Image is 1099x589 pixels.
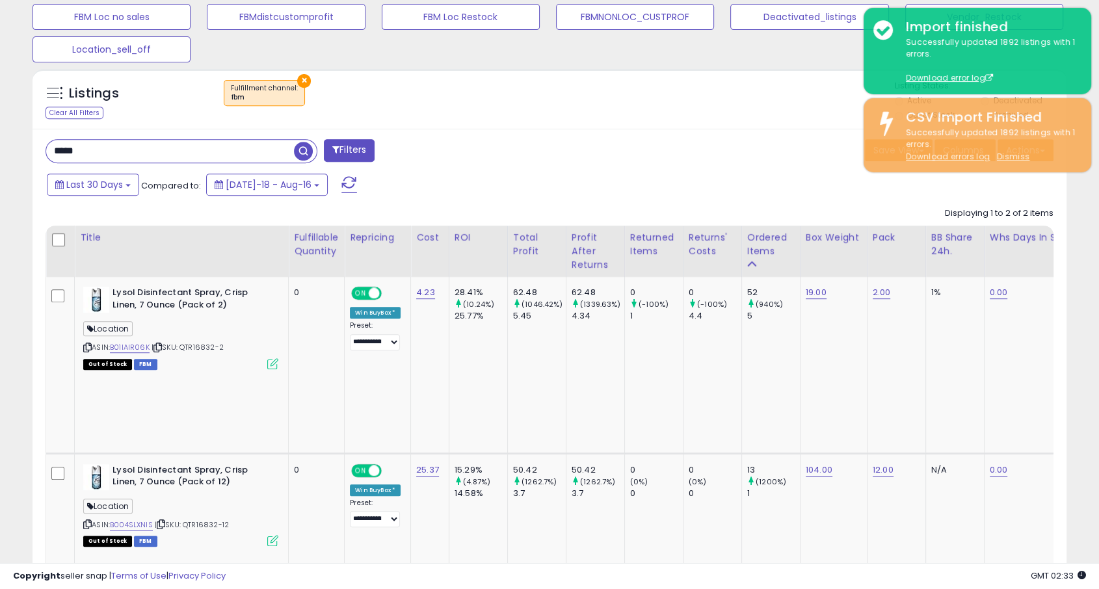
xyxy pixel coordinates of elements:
[907,95,931,106] label: Active
[747,287,800,298] div: 52
[513,310,566,322] div: 5.45
[324,139,375,162] button: Filters
[455,287,507,298] div: 28.41%
[931,464,974,476] div: N/A
[513,231,561,258] div: Total Profit
[572,287,624,298] div: 62.48
[83,359,132,370] span: All listings that are currently out of stock and unavailable for purchase on Amazon
[896,18,1081,36] div: Import finished
[113,287,271,314] b: Lysol Disinfectant Spray, Crisp Linen, 7 Ounce (Pack of 2)
[33,36,191,62] button: Location_sell_off
[990,286,1008,299] a: 0.00
[572,231,619,272] div: Profit After Returns
[800,226,867,277] th: CSV column name: cust_attr_5_box weight
[463,477,490,487] small: (4.87%)
[350,499,401,528] div: Preset:
[747,464,800,476] div: 13
[83,464,109,490] img: 41pk40aUcrL._SL40_.jpg
[990,464,1008,477] a: 0.00
[806,464,832,477] a: 104.00
[896,36,1081,85] div: Successfully updated 1892 listings with 1 errors.
[350,231,405,244] div: Repricing
[984,226,1085,277] th: CSV column name: cust_attr_1_whs days in stock
[906,151,990,162] a: Download errors log
[630,477,648,487] small: (0%)
[513,464,566,476] div: 50.42
[630,310,683,322] div: 1
[689,477,707,487] small: (0%)
[572,488,624,499] div: 3.7
[689,488,741,499] div: 0
[455,231,502,244] div: ROI
[513,488,566,499] div: 3.7
[689,231,736,258] div: Returns' Costs
[896,127,1081,163] div: Successfully updated 1892 listings with 1 errors.
[350,307,401,319] div: Win BuyBox *
[756,299,783,309] small: (940%)
[747,231,795,258] div: Ordered Items
[689,287,741,298] div: 0
[513,287,566,298] div: 62.48
[990,231,1079,244] div: Whs days in stock
[906,72,993,83] a: Download error log
[416,464,439,477] a: 25.37
[455,464,507,476] div: 15.29%
[806,231,862,244] div: Box weight
[905,4,1063,30] button: Vendor_Restock
[110,519,153,530] a: B004SLXNIS
[380,288,401,299] span: OFF
[111,569,166,582] a: Terms of Use
[756,477,786,487] small: (1200%)
[572,310,624,322] div: 4.34
[226,178,311,191] span: [DATE]-18 - Aug-16
[83,287,278,368] div: ASIN:
[896,108,1081,127] div: CSV Import Finished
[382,4,540,30] button: FBM Loc Restock
[994,95,1042,106] label: Deactivated
[294,287,334,298] div: 0
[873,231,920,244] div: Pack
[13,569,60,582] strong: Copyright
[46,107,103,119] div: Clear All Filters
[572,464,624,476] div: 50.42
[80,231,283,244] div: Title
[168,569,226,582] a: Privacy Policy
[945,207,1053,220] div: Displaying 1 to 2 of 2 items
[134,536,157,547] span: FBM
[83,499,133,514] span: Location
[155,519,229,530] span: | SKU: QTR16832-12
[33,4,191,30] button: FBM Loc no sales
[416,231,444,244] div: Cost
[747,488,800,499] div: 1
[689,310,741,322] div: 4.4
[689,464,741,476] div: 0
[134,359,157,370] span: FBM
[83,464,278,545] div: ASIN:
[380,465,401,476] span: OFF
[352,465,369,476] span: ON
[931,287,974,298] div: 1%
[556,4,714,30] button: FBMNONLOC_CUSTPROF
[630,488,683,499] div: 0
[416,286,435,299] a: 4.23
[352,288,369,299] span: ON
[294,464,334,476] div: 0
[350,321,401,350] div: Preset:
[297,74,311,88] button: ×
[873,464,894,477] a: 12.00
[522,299,563,309] small: (1046.42%)
[455,488,507,499] div: 14.58%
[66,178,123,191] span: Last 30 Days
[83,536,132,547] span: All listings that are currently out of stock and unavailable for purchase on Amazon
[873,286,891,299] a: 2.00
[867,226,925,277] th: CSV column name: cust_attr_2_pack
[931,231,979,258] div: BB Share 24h.
[580,299,621,309] small: (1339.63%)
[730,4,888,30] button: Deactivated_listings
[113,464,271,491] b: Lysol Disinfectant Spray, Crisp Linen, 7 Ounce (Pack of 12)
[630,231,678,258] div: Returned Items
[580,477,615,487] small: (1262.7%)
[697,299,727,309] small: (-100%)
[1031,569,1086,582] span: 2025-09-16 02:33 GMT
[455,310,507,322] div: 25.77%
